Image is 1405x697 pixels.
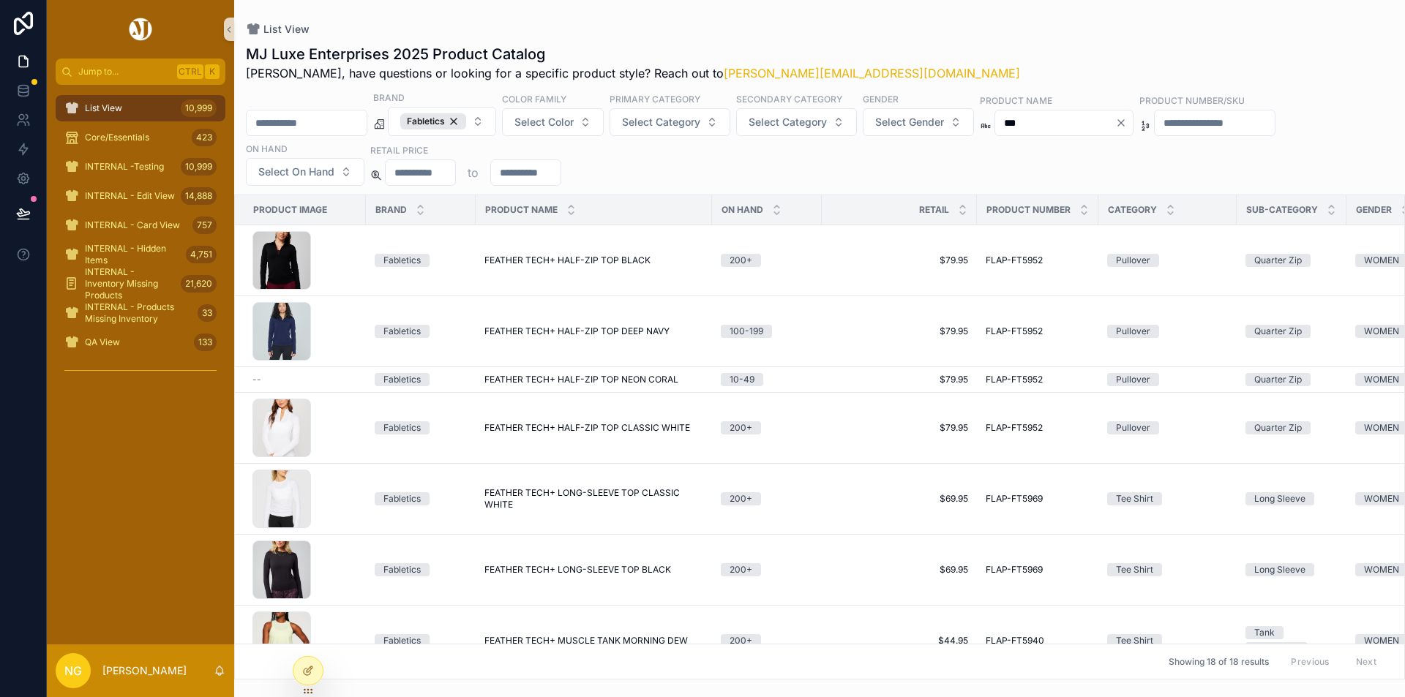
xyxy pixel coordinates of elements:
a: Fabletics [375,373,467,386]
a: FLAP-FT5952 [986,325,1090,337]
div: 33 [198,304,217,322]
div: 200+ [730,492,752,505]
span: Product Number [986,204,1071,216]
a: Core/Essentials423 [56,124,225,151]
button: Select Button [246,158,364,186]
div: Pullover [1116,421,1150,434]
span: FEATHER TECH+ MUSCLE TANK MORNING DEW [484,635,688,647]
span: NG [64,662,82,679]
a: List View10,999 [56,95,225,121]
span: INTERNAL - Edit View [85,190,175,202]
button: Select Button [863,108,974,136]
a: $79.95 [831,422,968,434]
a: FLAP-FT5952 [986,374,1090,385]
div: WOMEN [1364,492,1399,505]
div: WOMEN [1364,325,1399,338]
a: [PERSON_NAME][EMAIL_ADDRESS][DOMAIN_NAME] [724,66,1020,80]
div: Quarter Zip [1254,421,1302,434]
span: INTERNAL -Testing [85,161,164,173]
img: App logo [127,18,154,41]
a: Fabletics [375,421,467,434]
a: Long Sleeve [1245,492,1338,505]
span: FEATHER TECH+ LONG-SLEEVE TOP BLACK [484,564,671,576]
a: Quarter Zip [1245,325,1338,338]
span: FLAP-FT5969 [986,564,1043,576]
label: Primary Category [610,92,700,105]
div: Fabletics [383,421,421,434]
button: Jump to...CtrlK [56,59,225,85]
span: List View [85,102,122,114]
div: Quarter Zip [1254,373,1302,386]
a: Pullover [1107,254,1228,267]
div: WOMEN [1364,254,1399,267]
button: Clear [1115,117,1133,129]
div: Fabletics [383,254,421,267]
div: 4,751 [186,246,217,263]
div: 14,888 [181,187,217,205]
div: Sleeveless [1254,642,1299,655]
span: INTERNAL - Inventory Missing Products [85,266,175,301]
a: Pullover [1107,421,1228,434]
span: K [206,66,218,78]
div: 133 [194,334,217,351]
a: Tee Shirt [1107,492,1228,505]
span: Sub-Category [1246,204,1318,216]
span: INTERNAL - Products Missing Inventory [85,301,192,325]
span: FLAP-FT5952 [986,422,1043,434]
span: FLAP-FT5940 [986,635,1044,647]
a: Pullover [1107,373,1228,386]
span: $44.95 [831,635,968,647]
div: 757 [192,216,217,234]
a: 200+ [721,254,813,267]
a: Fabletics [375,325,467,338]
span: Select Color [514,115,574,129]
a: 200+ [721,563,813,576]
span: Brand [375,204,407,216]
a: INTERNAL - Edit View14,888 [56,183,225,209]
div: Fabletics [383,325,421,338]
a: Tee Shirt [1107,634,1228,647]
span: Ctrl [177,64,203,79]
span: FEATHER TECH+ HALF-ZIP TOP NEON CORAL [484,374,678,385]
a: FEATHER TECH+ LONG-SLEEVE TOP BLACK [484,564,703,576]
button: Select Button [610,108,730,136]
div: 10-49 [730,373,754,386]
label: Retail Price [370,143,428,157]
div: 423 [192,129,217,146]
a: INTERNAL - Products Missing Inventory33 [56,300,225,326]
div: 100-199 [730,325,763,338]
span: Showing 18 of 18 results [1169,656,1269,668]
button: Unselect FABLETICS [400,113,466,129]
button: Select Button [502,108,604,136]
div: WOMEN [1364,634,1399,647]
div: Tee Shirt [1116,634,1153,647]
div: 10,999 [181,99,217,117]
span: Select Category [622,115,700,129]
a: List View [246,22,310,37]
a: Fabletics [375,254,467,267]
span: Core/Essentials [85,132,149,143]
a: FEATHER TECH+ HALF-ZIP TOP DEEP NAVY [484,325,703,337]
a: 200+ [721,421,813,434]
div: Tee Shirt [1116,492,1153,505]
a: FEATHER TECH+ MUSCLE TANK MORNING DEW [484,635,703,647]
h1: MJ Luxe Enterprises 2025 Product Catalog [246,44,1020,64]
a: Pullover [1107,325,1228,338]
a: Quarter Zip [1245,254,1338,267]
div: Pullover [1116,325,1150,338]
span: INTERNAL - Card View [85,219,180,231]
div: Long Sleeve [1254,492,1305,505]
span: FEATHER TECH+ LONG-SLEEVE TOP CLASSIC WHITE [484,487,703,510]
label: Product Name [980,94,1052,107]
span: INTERNAL - Hidden Items [85,243,180,266]
label: Color Family [502,92,566,105]
a: Quarter Zip [1245,373,1338,386]
label: Brand [373,91,405,104]
a: $79.95 [831,255,968,266]
a: $69.95 [831,564,968,576]
a: Long Sleeve [1245,563,1338,576]
a: Tee Shirt [1107,563,1228,576]
span: Select Gender [875,115,944,129]
span: $79.95 [831,374,968,385]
